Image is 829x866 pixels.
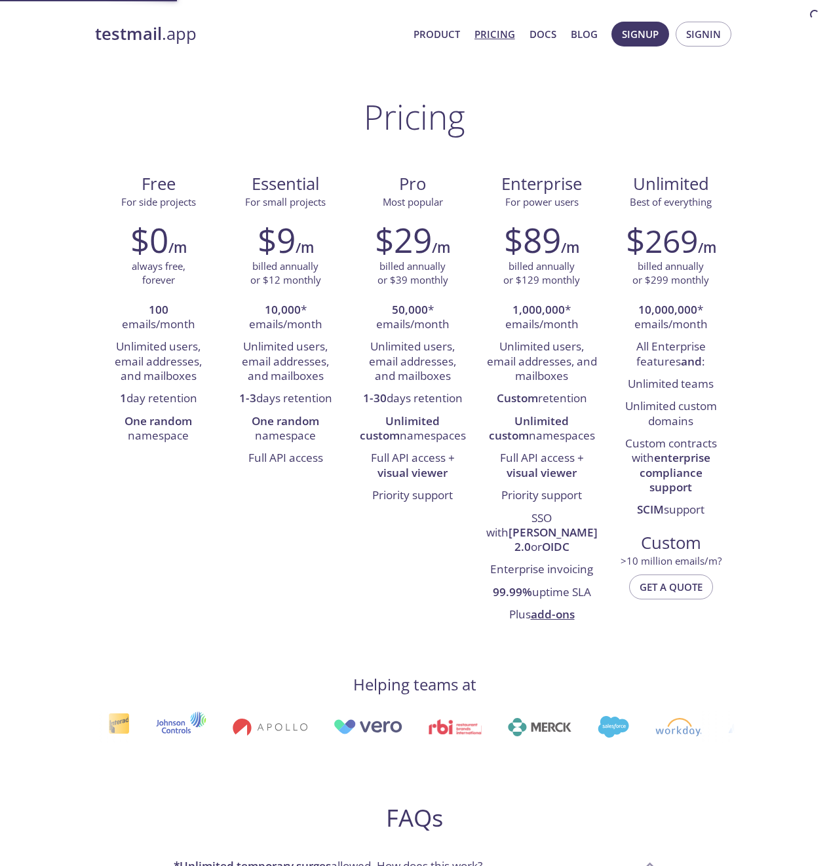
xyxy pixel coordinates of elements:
[153,711,203,743] img: johnsoncontrols
[617,396,725,433] li: Unlimited custom domains
[645,219,698,262] span: 269
[486,336,598,388] li: Unlimited users, email addresses, and mailboxes
[594,716,626,738] img: salesforce
[105,411,212,448] li: namespace
[132,259,185,288] p: always free, forever
[95,23,403,45] a: testmail.app
[505,195,579,208] span: For power users
[426,719,479,734] img: rbi
[617,433,725,499] li: Custom contracts with
[698,236,716,259] h6: /m
[486,299,598,337] li: * emails/month
[232,388,339,410] li: days retention
[561,236,579,259] h6: /m
[638,302,697,317] strong: 10,000,000
[377,259,448,288] p: billed annually or $39 monthly
[617,336,725,373] li: All Enterprise features :
[360,173,466,195] span: Pro
[359,447,467,485] li: Full API access +
[640,450,710,495] strong: enterprise compliance support
[163,803,666,833] h2: FAQs
[621,554,722,567] span: > 10 million emails/m?
[377,465,448,480] strong: visual viewer
[632,259,709,288] p: billed annually or $299 monthly
[542,539,569,554] strong: OIDC
[509,525,598,554] strong: [PERSON_NAME] 2.0
[617,499,725,521] li: support
[375,220,432,259] h2: $29
[497,390,538,405] strong: Custom
[392,302,428,317] strong: 50,000
[330,719,400,734] img: vero
[130,220,168,259] h2: $0
[493,584,532,599] strong: 99.99%
[530,26,556,43] a: Docs
[637,502,664,517] strong: SCIM
[503,259,580,288] p: billed annually or $129 monthly
[486,604,598,626] li: Plus
[359,299,467,337] li: * emails/month
[486,508,598,559] li: SSO with or
[363,390,387,405] strong: 1-30
[630,195,712,208] span: Best of everything
[232,447,339,470] li: Full API access
[168,236,187,259] h6: /m
[414,26,460,43] a: Product
[486,582,598,604] li: uptime SLA
[571,26,598,43] a: Blog
[250,259,321,288] p: billed annually or $12 monthly
[364,97,465,136] h1: Pricing
[653,718,699,736] img: workday
[486,411,598,448] li: namespaces
[95,22,162,45] strong: testmail
[629,574,713,599] button: Get a quote
[486,485,598,507] li: Priority support
[359,336,467,388] li: Unlimited users, email addresses, and mailboxes
[105,336,212,388] li: Unlimited users, email addresses, and mailboxes
[360,413,440,443] strong: Unlimited custom
[504,220,561,259] h2: $89
[618,532,724,554] span: Custom
[359,388,467,410] li: days retention
[512,302,565,317] strong: 1,000,000
[686,26,721,43] span: Signin
[258,220,296,259] h2: $9
[232,336,339,388] li: Unlimited users, email addresses, and mailboxes
[531,607,575,622] a: add-ons
[265,302,301,317] strong: 10,000
[622,26,659,43] span: Signup
[121,195,196,208] span: For side projects
[617,299,725,337] li: * emails/month
[353,674,476,695] h4: Helping teams at
[296,236,314,259] h6: /m
[486,559,598,582] li: Enterprise invoicing
[487,173,597,195] span: Enterprise
[505,718,568,736] img: merck
[611,22,669,47] button: Signup
[432,236,450,259] h6: /m
[681,354,702,369] strong: and
[125,413,192,428] strong: One random
[239,390,256,405] strong: 1-3
[383,195,443,208] span: Most popular
[105,388,212,410] li: day retention
[640,578,703,595] span: Get a quote
[120,390,126,405] strong: 1
[105,299,212,337] li: emails/month
[252,413,319,428] strong: One random
[486,447,598,485] li: Full API access +
[245,195,326,208] span: For small projects
[489,413,569,443] strong: Unlimited custom
[486,388,598,410] li: retention
[232,299,339,337] li: * emails/month
[359,411,467,448] li: namespaces
[617,373,725,396] li: Unlimited teams
[233,173,339,195] span: Essential
[106,173,212,195] span: Free
[229,718,304,736] img: apollo
[359,485,467,507] li: Priority support
[626,220,698,259] h2: $
[507,465,577,480] strong: visual viewer
[474,26,515,43] a: Pricing
[633,172,709,195] span: Unlimited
